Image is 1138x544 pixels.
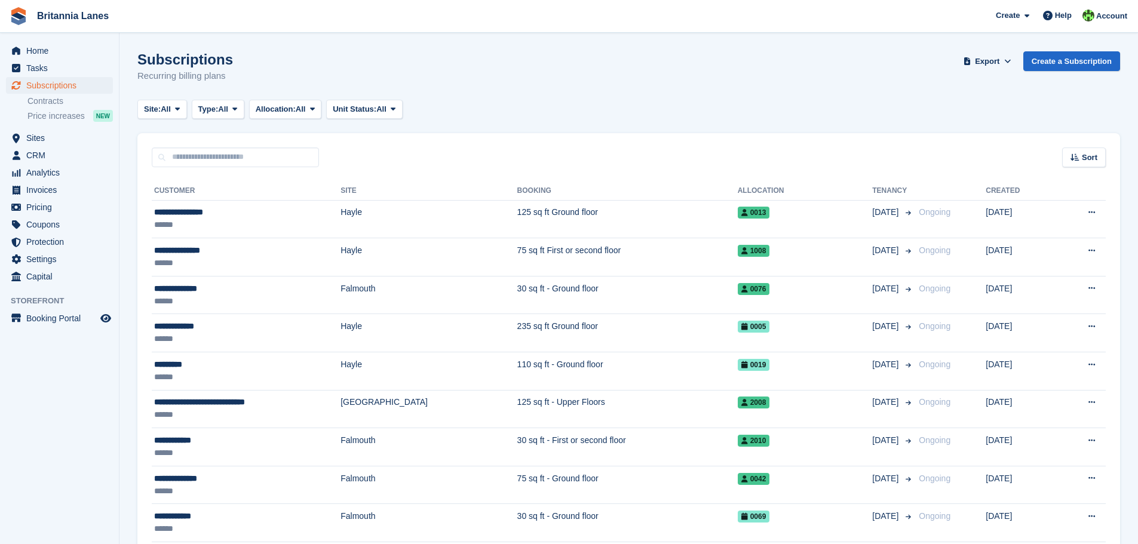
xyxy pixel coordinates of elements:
[6,310,113,327] a: menu
[137,100,187,119] button: Site: All
[26,251,98,268] span: Settings
[517,428,738,466] td: 30 sq ft - First or second floor
[986,182,1055,201] th: Created
[144,103,161,115] span: Site:
[26,147,98,164] span: CRM
[872,244,901,257] span: [DATE]
[1082,10,1094,21] img: Robert Parr
[99,311,113,325] a: Preview store
[517,504,738,542] td: 30 sq ft - Ground floor
[341,276,517,314] td: Falmouth
[333,103,376,115] span: Unit Status:
[137,69,233,83] p: Recurring billing plans
[341,428,517,466] td: Falmouth
[6,182,113,198] a: menu
[517,352,738,391] td: 110 sq ft - Ground floor
[517,466,738,504] td: 75 sq ft - Ground floor
[1023,51,1120,71] a: Create a Subscription
[919,511,950,521] span: Ongoing
[27,96,113,107] a: Contracts
[198,103,219,115] span: Type:
[93,110,113,122] div: NEW
[27,109,113,122] a: Price increases NEW
[738,435,770,447] span: 2010
[738,397,770,408] span: 2008
[27,110,85,122] span: Price increases
[326,100,402,119] button: Unit Status: All
[6,60,113,76] a: menu
[6,42,113,59] a: menu
[6,233,113,250] a: menu
[738,182,873,201] th: Allocation
[738,245,770,257] span: 1008
[26,77,98,94] span: Subscriptions
[919,474,950,483] span: Ongoing
[10,7,27,25] img: stora-icon-8386f47178a22dfd0bd8f6a31ec36ba5ce8667c1dd55bd0f319d3a0aa187defe.svg
[6,268,113,285] a: menu
[517,182,738,201] th: Booking
[517,200,738,238] td: 125 sq ft Ground floor
[341,314,517,352] td: Hayle
[296,103,306,115] span: All
[919,359,950,369] span: Ongoing
[872,472,901,485] span: [DATE]
[919,207,950,217] span: Ongoing
[32,6,114,26] a: Britannia Lanes
[6,147,113,164] a: menu
[6,77,113,94] a: menu
[218,103,228,115] span: All
[975,56,999,67] span: Export
[738,283,770,295] span: 0076
[996,10,1020,21] span: Create
[161,103,171,115] span: All
[137,51,233,67] h1: Subscriptions
[1096,10,1127,22] span: Account
[919,321,950,331] span: Ongoing
[919,284,950,293] span: Ongoing
[517,276,738,314] td: 30 sq ft - Ground floor
[517,390,738,428] td: 125 sq ft - Upper Floors
[26,164,98,181] span: Analytics
[26,216,98,233] span: Coupons
[919,435,950,445] span: Ongoing
[986,200,1055,238] td: [DATE]
[26,233,98,250] span: Protection
[6,216,113,233] a: menu
[341,182,517,201] th: Site
[872,206,901,219] span: [DATE]
[919,397,950,407] span: Ongoing
[986,352,1055,391] td: [DATE]
[341,200,517,238] td: Hayle
[341,504,517,542] td: Falmouth
[26,310,98,327] span: Booking Portal
[1082,152,1097,164] span: Sort
[738,321,770,333] span: 0005
[961,51,1014,71] button: Export
[341,466,517,504] td: Falmouth
[341,390,517,428] td: [GEOGRAPHIC_DATA]
[376,103,387,115] span: All
[26,60,98,76] span: Tasks
[341,352,517,391] td: Hayle
[152,182,341,201] th: Customer
[738,359,770,371] span: 0019
[256,103,296,115] span: Allocation:
[517,314,738,352] td: 235 sq ft Ground floor
[738,473,770,485] span: 0042
[517,238,738,276] td: 75 sq ft First or second floor
[6,130,113,146] a: menu
[872,434,901,447] span: [DATE]
[919,245,950,255] span: Ongoing
[986,238,1055,276] td: [DATE]
[986,504,1055,542] td: [DATE]
[26,42,98,59] span: Home
[11,295,119,307] span: Storefront
[249,100,322,119] button: Allocation: All
[986,390,1055,428] td: [DATE]
[6,251,113,268] a: menu
[1055,10,1072,21] span: Help
[26,182,98,198] span: Invoices
[872,396,901,408] span: [DATE]
[192,100,244,119] button: Type: All
[872,282,901,295] span: [DATE]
